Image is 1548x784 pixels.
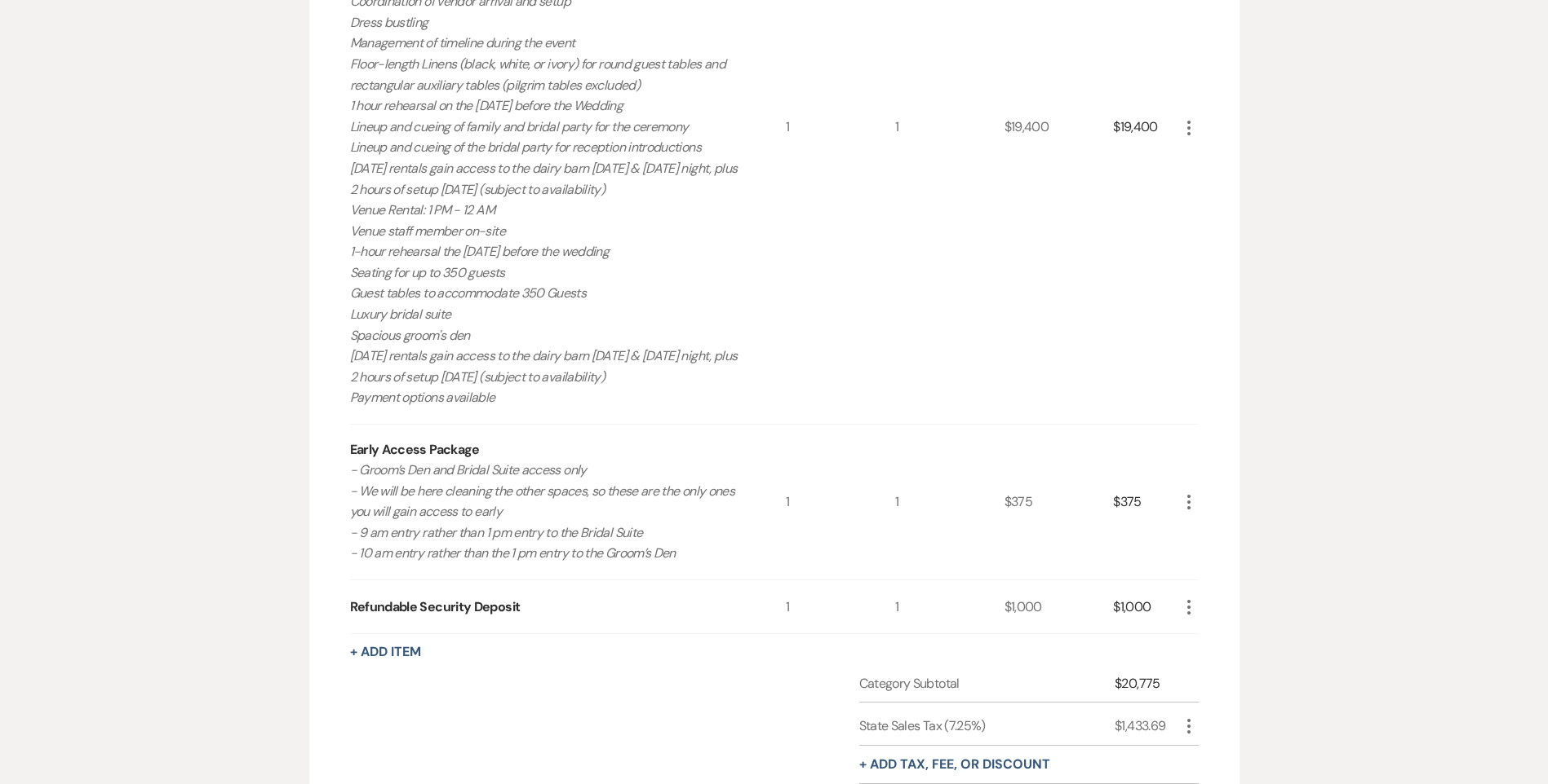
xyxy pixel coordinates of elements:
div: $375 [1113,425,1178,579]
div: Category Subtotal [859,674,1116,694]
div: $1,000 [1113,580,1178,633]
div: $1,000 [1005,580,1114,633]
div: 1 [895,580,1005,633]
div: 1 [786,425,895,579]
button: + Add Item [350,645,421,658]
div: $20,775 [1115,674,1178,694]
div: 1 [786,580,895,633]
p: - Groom’s Den and Bridal Suite access only - We will be here cleaning the other spaces, so these ... [350,460,743,564]
div: State Sales Tax (7.25%) [859,716,1116,736]
button: + Add tax, fee, or discount [859,758,1050,771]
div: 1 [895,425,1005,579]
div: $375 [1005,425,1114,579]
div: $1,433.69 [1115,716,1178,736]
div: Refundable Security Deposit [350,597,521,617]
div: Early Access Package [350,440,480,460]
